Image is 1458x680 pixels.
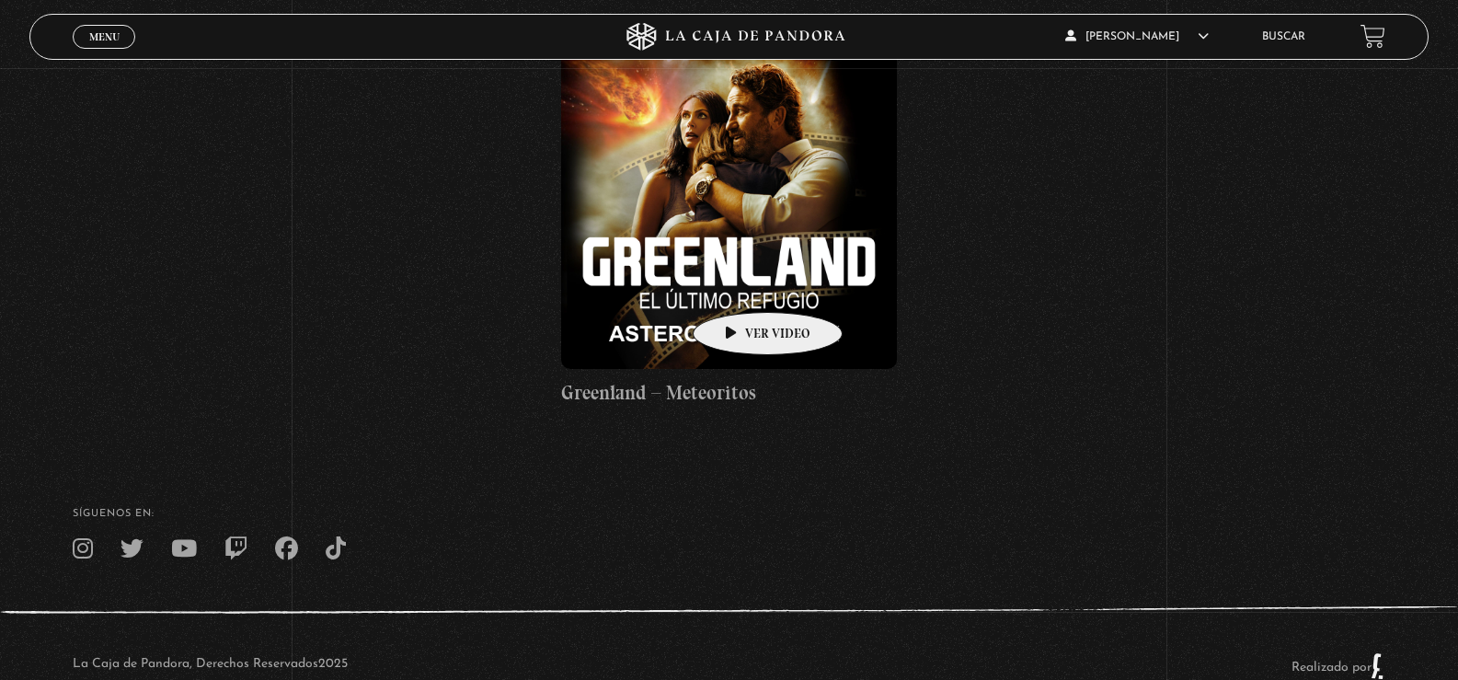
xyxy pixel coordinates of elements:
p: La Caja de Pandora, Derechos Reservados 2025 [73,652,348,680]
h4: Greenland – Meteoritos [561,378,897,408]
h4: SÍguenos en: [73,509,1385,519]
span: Menu [89,31,120,42]
span: [PERSON_NAME] [1065,31,1209,42]
a: View your shopping cart [1360,24,1385,49]
span: Cerrar [83,47,126,60]
a: Realizado por [1292,661,1385,674]
a: Buscar [1262,31,1305,42]
a: Greenland – Meteoritos [561,33,897,408]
